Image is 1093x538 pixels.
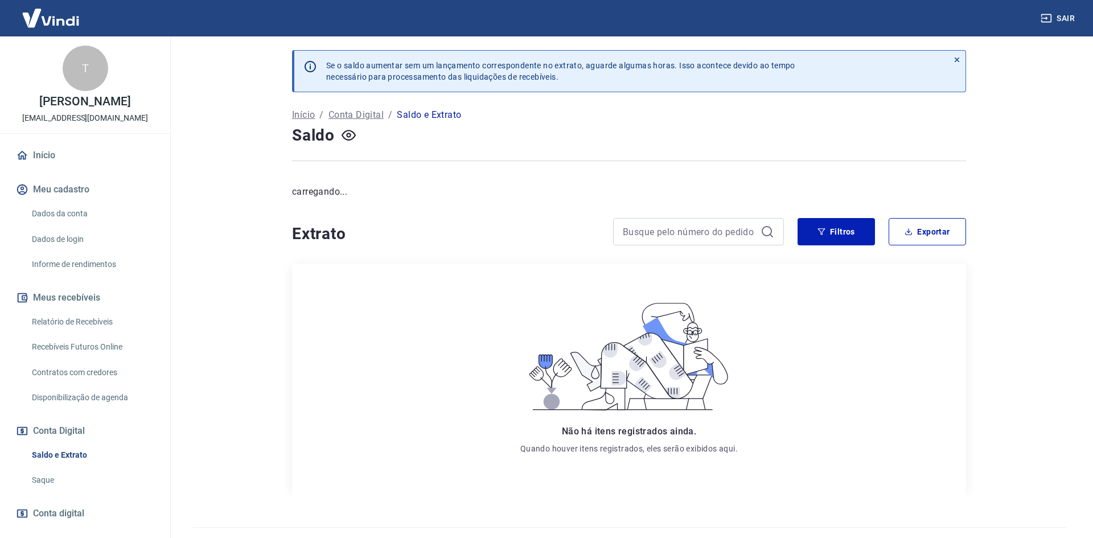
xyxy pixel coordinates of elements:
h4: Saldo [292,124,335,147]
button: Sair [1038,8,1079,29]
a: Recebíveis Futuros Online [27,335,157,359]
a: Conta digital [14,501,157,526]
p: carregando... [292,185,966,199]
p: [EMAIL_ADDRESS][DOMAIN_NAME] [22,112,148,124]
a: Início [14,143,157,168]
a: Saque [27,469,157,492]
a: Dados de login [27,228,157,251]
p: Saldo e Extrato [397,108,461,122]
button: Meu cadastro [14,177,157,202]
span: Conta digital [33,506,84,521]
a: Dados da conta [27,202,157,225]
span: Não há itens registrados ainda. [562,426,696,437]
a: Saldo e Extrato [27,443,157,467]
img: Vindi [14,1,88,35]
input: Busque pelo número do pedido [623,223,756,240]
p: Se o saldo aumentar sem um lançamento correspondente no extrato, aguarde algumas horas. Isso acon... [326,60,795,83]
button: Filtros [798,218,875,245]
a: Informe de rendimentos [27,253,157,276]
a: Contratos com credores [27,361,157,384]
p: Quando houver itens registrados, eles serão exibidos aqui. [520,443,738,454]
a: Conta Digital [328,108,384,122]
p: / [319,108,323,122]
button: Meus recebíveis [14,285,157,310]
a: Relatório de Recebíveis [27,310,157,334]
div: T [63,46,108,91]
p: / [388,108,392,122]
button: Conta Digital [14,418,157,443]
a: Início [292,108,315,122]
h4: Extrato [292,223,599,245]
p: [PERSON_NAME] [39,96,130,108]
button: Exportar [889,218,966,245]
a: Disponibilização de agenda [27,386,157,409]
